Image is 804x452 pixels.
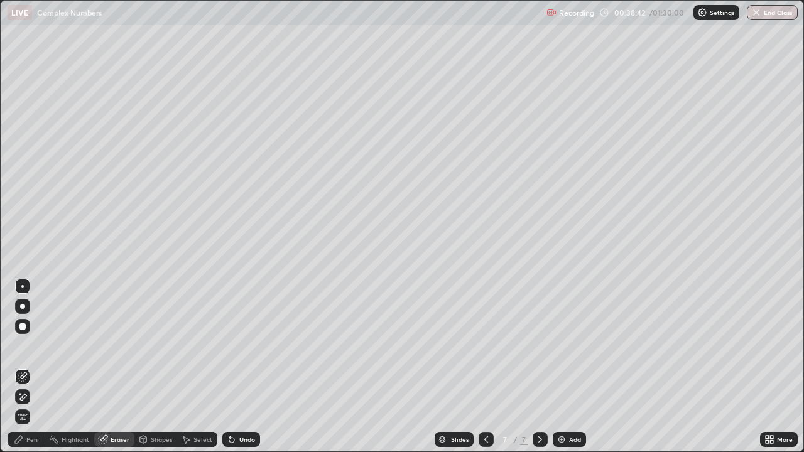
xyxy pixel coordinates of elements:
img: add-slide-button [557,434,567,444]
p: LIVE [11,8,28,18]
div: Slides [451,436,469,443]
div: Add [569,436,581,443]
div: Select [193,436,212,443]
img: recording.375f2c34.svg [546,8,557,18]
div: Highlight [62,436,89,443]
div: 7 [520,434,528,445]
p: Settings [710,9,734,16]
p: Recording [559,8,594,18]
div: More [777,436,793,443]
div: Shapes [151,436,172,443]
div: Pen [26,436,38,443]
img: class-settings-icons [697,8,707,18]
p: Complex Numbers [37,8,102,18]
button: End Class [747,5,798,20]
span: Erase all [16,413,30,421]
div: / [514,436,518,443]
div: Undo [239,436,255,443]
div: Eraser [111,436,129,443]
img: end-class-cross [751,8,761,18]
div: 7 [499,436,511,443]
